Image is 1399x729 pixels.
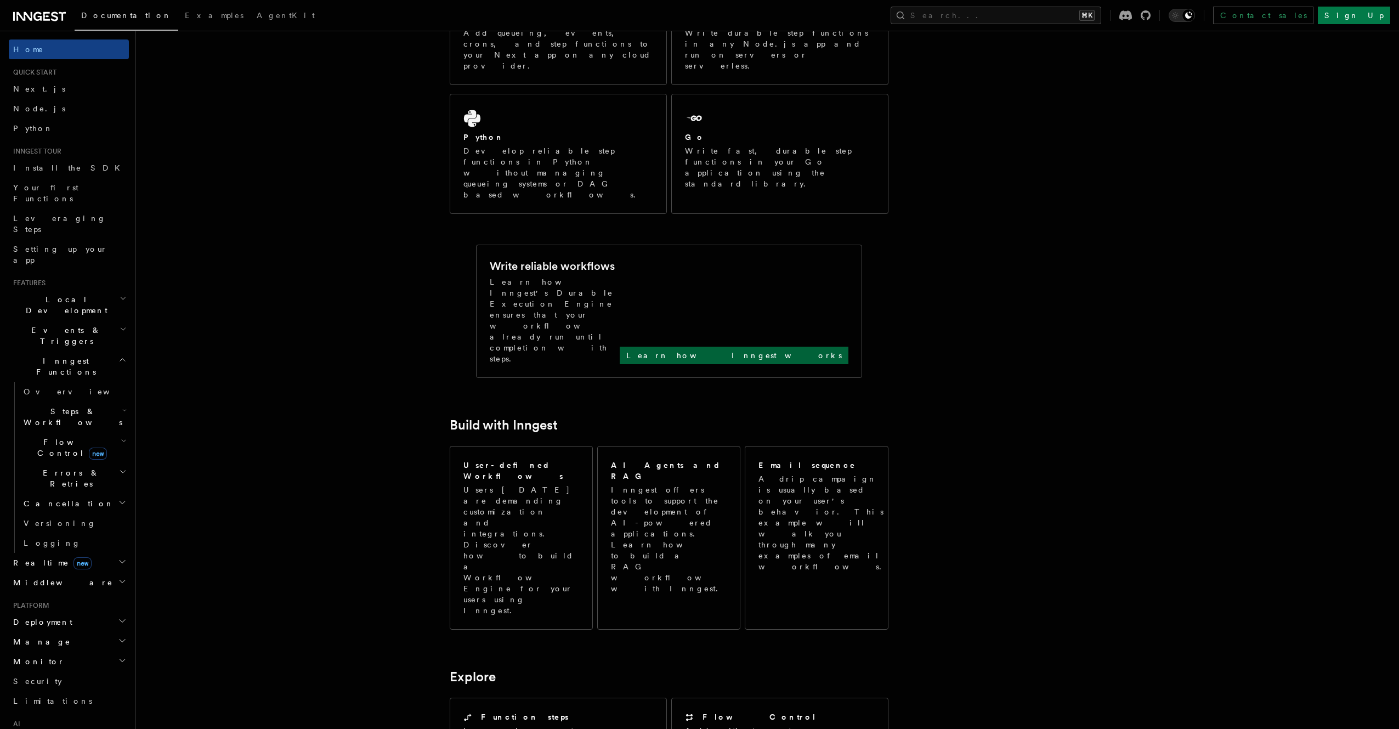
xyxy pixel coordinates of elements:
span: AI [9,720,20,728]
span: Install the SDK [13,163,127,172]
a: Next.js [9,79,129,99]
p: Write durable step functions in any Node.js app and run on servers or serverless. [685,27,875,71]
kbd: ⌘K [1079,10,1095,21]
span: Inngest Functions [9,355,118,377]
button: Manage [9,632,129,652]
button: Realtimenew [9,553,129,573]
button: Flow Controlnew [19,432,129,463]
h2: Python [463,132,504,143]
p: Learn how Inngest works [626,350,842,361]
h2: Function steps [481,711,569,722]
button: Errors & Retries [19,463,129,494]
h2: Go [685,132,705,143]
button: Local Development [9,290,129,320]
p: Add queueing, events, crons, and step functions to your Next app on any cloud provider. [463,27,653,71]
a: Email sequenceA drip campaign is usually based on your user's behavior. This example will walk yo... [745,446,888,630]
span: Documentation [81,11,172,20]
span: Your first Functions [13,183,78,203]
span: Local Development [9,294,120,316]
span: Monitor [9,656,65,667]
button: Middleware [9,573,129,592]
button: Search...⌘K [891,7,1101,24]
a: Node.js [9,99,129,118]
a: Home [9,39,129,59]
a: AI Agents and RAGInngest offers tools to support the development of AI-powered applications. Lear... [597,446,740,630]
h2: Write reliable workflows [490,258,615,274]
a: Your first Functions [9,178,129,208]
span: Quick start [9,68,56,77]
p: Users [DATE] are demanding customization and integrations. Discover how to build a Workflow Engin... [463,484,579,616]
span: Events & Triggers [9,325,120,347]
a: Explore [450,669,496,685]
span: Next.js [13,84,65,93]
a: Limitations [9,691,129,711]
span: Manage [9,636,71,647]
a: Versioning [19,513,129,533]
span: Leveraging Steps [13,214,106,234]
button: Events & Triggers [9,320,129,351]
span: new [89,448,107,460]
a: Contact sales [1213,7,1313,24]
p: A drip campaign is usually based on your user's behavior. This example will walk you through many... [758,473,888,572]
span: Inngest tour [9,147,61,156]
a: Python [9,118,129,138]
a: Install the SDK [9,158,129,178]
h2: Email sequence [758,460,856,471]
span: Python [13,124,53,133]
a: Logging [19,533,129,553]
a: Build with Inngest [450,417,558,433]
span: Features [9,279,46,287]
div: Inngest Functions [9,382,129,553]
span: Overview [24,387,137,396]
p: Inngest offers tools to support the development of AI-powered applications. Learn how to build a ... [611,484,728,594]
span: Cancellation [19,498,114,509]
h2: User-defined Workflows [463,460,579,482]
span: Home [13,44,44,55]
span: AgentKit [257,11,315,20]
span: Logging [24,539,81,547]
span: Security [13,677,62,686]
button: Monitor [9,652,129,671]
span: new [73,557,92,569]
a: Examples [178,3,250,30]
span: Flow Control [19,437,121,459]
a: PythonDevelop reliable step functions in Python without managing queueing systems or DAG based wo... [450,94,667,214]
h2: Flow Control [703,711,817,722]
span: Realtime [9,557,92,568]
a: User-defined WorkflowsUsers [DATE] are demanding customization and integrations. Discover how to ... [450,446,593,630]
span: Versioning [24,519,96,528]
a: AgentKit [250,3,321,30]
span: Limitations [13,697,92,705]
button: Cancellation [19,494,129,513]
p: Learn how Inngest's Durable Execution Engine ensures that your workflow already run until complet... [490,276,620,364]
a: Security [9,671,129,691]
span: Examples [185,11,243,20]
span: Middleware [9,577,113,588]
button: Inngest Functions [9,351,129,382]
h2: AI Agents and RAG [611,460,728,482]
p: Write fast, durable step functions in your Go application using the standard library. [685,145,875,189]
a: Overview [19,382,129,402]
span: Node.js [13,104,65,113]
a: Leveraging Steps [9,208,129,239]
button: Steps & Workflows [19,402,129,432]
span: Steps & Workflows [19,406,122,428]
p: Develop reliable step functions in Python without managing queueing systems or DAG based workflows. [463,145,653,200]
button: Deployment [9,612,129,632]
span: Setting up your app [13,245,107,264]
button: Toggle dark mode [1169,9,1195,22]
span: Platform [9,601,49,610]
span: Errors & Retries [19,467,119,489]
a: Setting up your app [9,239,129,270]
a: Documentation [75,3,178,31]
span: Deployment [9,617,72,628]
a: Sign Up [1318,7,1390,24]
a: Learn how Inngest works [620,347,848,364]
a: GoWrite fast, durable step functions in your Go application using the standard library. [671,94,888,214]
